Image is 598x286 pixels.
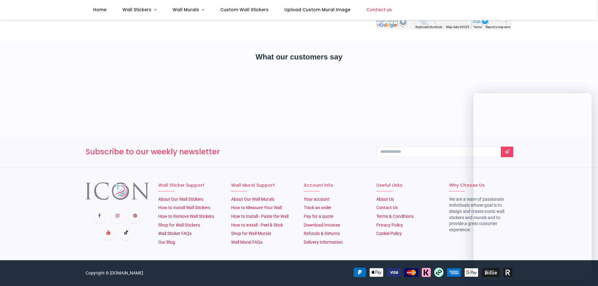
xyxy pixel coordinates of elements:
img: PayPal [354,268,366,277]
h2: What our customers say [86,52,512,62]
a: How to install - Peel & Stick [231,223,283,227]
li: We are a team of passionate individuals whose goal is to design and create iconic wall stickers a... [449,196,512,233]
a: Shop for Wall Murals [231,231,271,236]
span: Wall Stickers [122,7,151,13]
a: Open this area in Google Maps (opens a new window) [378,21,398,29]
h6: Account Info [304,182,367,189]
a: Delivery Information [304,240,343,245]
a: Contact Us [376,205,398,210]
a: Copyright © [DOMAIN_NAME] [86,270,143,275]
span: Contact us [366,7,392,13]
span: Home [93,7,107,13]
img: Klarna [422,268,431,277]
a: Terms (opens in new tab) [473,25,482,29]
span: Map data ©2025 [446,25,469,29]
a: How to Install Wall Stickers [158,205,210,210]
a: Track an order [304,205,331,210]
h6: Wall Sticker Support [158,182,221,189]
a: Pay for a quote [304,214,333,219]
img: American Express [447,268,461,277]
a: About Us​ [376,197,394,202]
img: VISA [387,268,401,277]
span: Custom Wall Stickers [220,7,268,13]
a: About Our Wall Murals [231,197,274,202]
a: Shop for Wall Stickers [158,223,200,227]
a: Wall Sticker FAQs [158,231,192,236]
a: Privacy Policy [376,223,403,227]
button: Keyboard shortcuts [415,25,442,29]
a: How to Remove Wall Stickers [158,214,214,219]
h3: Subscribe to our weekly newsletter [86,147,367,157]
a: Wall Mural FAQs [231,240,263,245]
a: Refunds & Returns [304,231,340,236]
iframe: Customer reviews powered by Trustpilot [86,73,512,117]
img: Google [378,21,398,29]
img: Google Pay [464,268,478,277]
a: Terms & Conditions [376,214,414,219]
h6: Useful Links [376,182,439,189]
img: Apple Pay [369,268,383,277]
h6: Wall Mural Support [231,182,294,189]
a: How to Measure Your Wall [231,205,282,210]
img: Afterpay Clearpay [434,268,444,277]
a: Cookie Policy [376,231,402,236]
a: How to Install - Paste the Wall [231,214,288,219]
a: Our Blog [158,240,175,245]
span: Upload Custom Mural Image [284,7,350,13]
span: Wall Murals [173,7,199,13]
a: Your account [304,197,330,202]
a: About Our Wall Stickers [158,197,203,202]
h6: Why Choose Us [449,182,512,189]
a: Download Invoices [304,223,340,227]
a: Report a map error [486,25,510,29]
iframe: Brevo live chat [473,93,592,280]
img: MasterCard [404,268,418,277]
